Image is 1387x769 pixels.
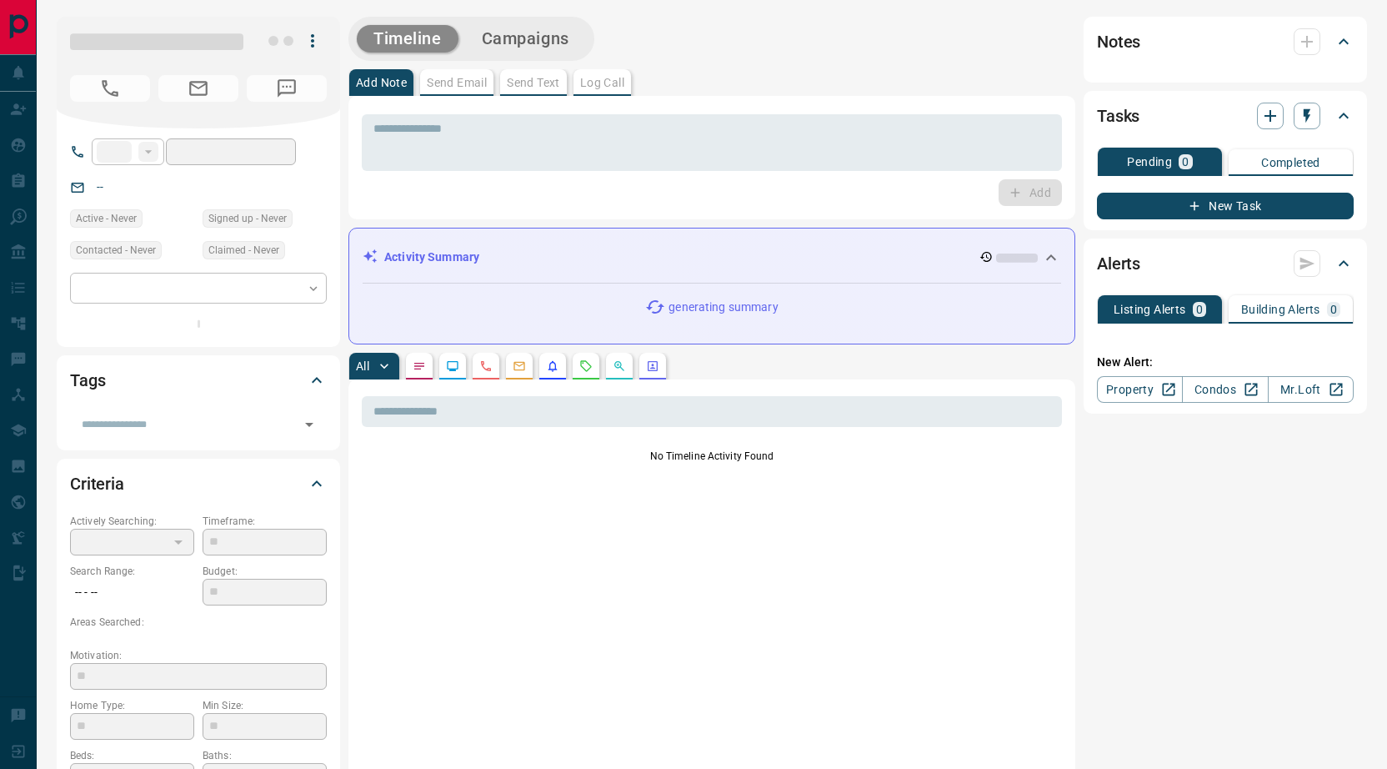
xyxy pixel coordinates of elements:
svg: Agent Actions [646,359,659,373]
p: Actively Searching: [70,514,194,529]
a: -- [97,180,103,194]
button: Campaigns [465,25,586,53]
button: New Task [1097,193,1354,219]
svg: Calls [479,359,493,373]
p: 0 [1330,304,1337,315]
p: Pending [1127,156,1172,168]
div: Notes [1097,22,1354,62]
span: No Number [247,75,327,102]
svg: Notes [413,359,426,373]
button: Open [298,413,321,436]
svg: Emails [513,359,526,373]
span: Signed up - Never [208,210,287,227]
h2: Notes [1097,28,1140,55]
span: Claimed - Never [208,242,279,259]
div: Tasks [1097,96,1354,136]
p: Budget: [203,564,327,579]
span: No Email [158,75,238,102]
div: Tags [70,360,327,400]
h2: Tags [70,367,105,394]
p: Motivation: [70,648,327,663]
p: Building Alerts [1241,304,1320,315]
svg: Lead Browsing Activity [446,359,459,373]
h2: Tasks [1097,103,1139,129]
p: Listing Alerts [1114,304,1186,315]
p: -- - -- [70,579,194,606]
svg: Requests [579,359,593,373]
p: Search Range: [70,564,194,579]
span: Contacted - Never [76,242,156,259]
p: Baths: [203,748,327,763]
svg: Opportunities [613,359,626,373]
div: Activity Summary [363,242,1061,273]
p: New Alert: [1097,354,1354,371]
a: Condos [1182,376,1268,403]
div: Criteria [70,464,327,504]
p: generating summary [668,299,778,316]
p: Beds: [70,748,194,763]
p: 0 [1196,304,1203,315]
p: All [356,360,369,372]
h2: Criteria [70,470,124,497]
p: No Timeline Activity Found [362,449,1062,464]
p: Areas Searched: [70,615,327,630]
p: Home Type: [70,698,194,713]
p: Timeframe: [203,514,327,529]
a: Mr.Loft [1268,376,1354,403]
a: Property [1097,376,1183,403]
p: Min Size: [203,698,327,713]
span: No Number [70,75,150,102]
svg: Listing Alerts [546,359,559,373]
div: Alerts [1097,244,1354,284]
p: 0 [1182,156,1189,168]
p: Add Note [356,77,407,88]
p: Completed [1261,157,1320,168]
h2: Alerts [1097,250,1140,277]
button: Timeline [357,25,458,53]
span: Active - Never [76,210,137,227]
p: Activity Summary [384,249,479,266]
